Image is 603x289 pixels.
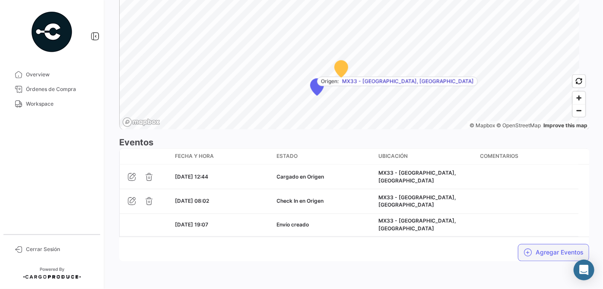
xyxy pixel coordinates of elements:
[378,152,408,160] span: Ubicación
[122,117,160,127] a: Mapbox logo
[518,244,589,261] button: Agregar Eventos
[573,105,585,117] span: Zoom out
[375,149,477,164] datatable-header-cell: Ubicación
[26,71,93,79] span: Overview
[477,149,579,164] datatable-header-cell: Comentarios
[543,122,587,129] a: Map feedback
[497,122,541,129] a: OpenStreetMap
[378,217,473,233] div: MX33 - [GEOGRAPHIC_DATA], [GEOGRAPHIC_DATA]
[277,198,372,205] div: Check In en Origen
[277,221,372,229] div: Envío creado
[119,136,589,148] h3: Eventos
[175,173,208,180] span: [DATE] 12:44
[334,60,348,78] div: Map marker
[30,10,73,53] img: powered-by.png
[573,92,585,104] button: Zoom in
[7,97,97,111] a: Workspace
[26,85,93,93] span: Órdenes de Compra
[277,173,372,181] div: Cargado en Origen
[175,198,209,204] span: [DATE] 08:02
[573,104,585,117] button: Zoom out
[321,78,339,85] span: Origen:
[273,149,375,164] datatable-header-cell: Estado
[26,245,93,253] span: Cerrar Sesión
[378,169,473,185] div: MX33 - [GEOGRAPHIC_DATA], [GEOGRAPHIC_DATA]
[310,79,324,96] div: Map marker
[26,100,93,108] span: Workspace
[378,194,473,209] div: MX33 - [GEOGRAPHIC_DATA], [GEOGRAPHIC_DATA]
[277,152,298,160] span: Estado
[574,260,594,280] div: Abrir Intercom Messenger
[342,78,474,85] span: MX33 - [GEOGRAPHIC_DATA], [GEOGRAPHIC_DATA]
[480,152,519,160] span: Comentarios
[7,82,97,97] a: Órdenes de Compra
[171,149,273,164] datatable-header-cell: Fecha y Hora
[175,152,214,160] span: Fecha y Hora
[470,122,495,129] a: Mapbox
[7,67,97,82] a: Overview
[175,222,208,228] span: [DATE] 19:07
